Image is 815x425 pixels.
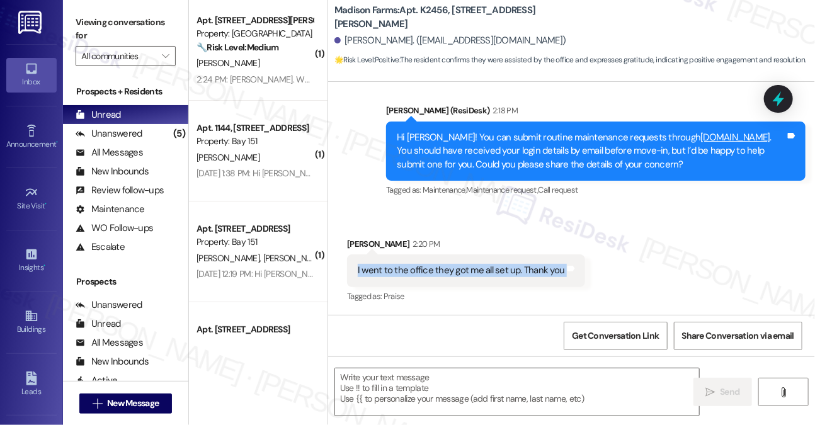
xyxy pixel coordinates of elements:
div: 2:24 PM: [PERSON_NAME]. What's the status of the maintenance for the garage lights not working at... [197,74,603,85]
div: New Inbounds [76,165,149,178]
div: WO Follow-ups [76,222,153,235]
a: Inbox [6,58,57,92]
div: Review follow-ups [76,184,164,197]
a: Site Visit • [6,182,57,216]
label: Viewing conversations for [76,13,176,46]
div: Tagged as: [347,287,585,305]
span: Share Conversation via email [682,329,794,343]
div: Tagged as: [386,181,806,199]
span: Maintenance , [423,184,466,195]
div: Apt. [STREET_ADDRESS] [197,222,313,235]
i:  [93,399,102,409]
strong: 🌟 Risk Level: Positive [334,55,399,65]
div: Prospects + Residents [63,85,188,98]
span: [PERSON_NAME] [197,57,259,69]
span: Call request [538,184,578,195]
a: Leads [6,368,57,402]
div: Unanswered [76,298,142,312]
input: All communities [81,46,156,66]
button: Send [693,378,752,406]
span: • [43,261,45,270]
span: [PERSON_NAME] [197,252,263,264]
strong: 🔧 Risk Level: Medium [197,42,278,53]
a: [DOMAIN_NAME] [701,131,770,144]
div: Hi [PERSON_NAME]! You can submit routine maintenance requests through . You should have received ... [397,131,785,171]
button: Share Conversation via email [674,322,802,350]
div: (5) [170,124,188,144]
span: Send [720,385,739,399]
i:  [162,51,169,61]
i:  [778,387,788,397]
span: Get Conversation Link [572,329,659,343]
div: All Messages [76,336,143,349]
span: New Message [107,397,159,410]
span: [PERSON_NAME] [197,152,259,163]
div: 2:20 PM [410,237,440,251]
b: Madison Farms: Apt. K2456, [STREET_ADDRESS][PERSON_NAME] [334,4,586,31]
div: Maintenance [76,203,145,216]
i:  [705,387,715,397]
img: ResiDesk Logo [18,11,44,34]
button: Get Conversation Link [564,322,667,350]
span: Praise [384,291,404,302]
div: Prospects [63,275,188,288]
span: : The resident confirms they were assisted by the office and expresses gratitude, indicating posi... [334,54,806,67]
div: Active [76,374,118,387]
div: [PERSON_NAME] (ResiDesk) [386,104,806,122]
button: New Message [79,394,173,414]
a: Insights • [6,244,57,278]
div: Property: Bay 151 [197,135,313,148]
div: Apt. [STREET_ADDRESS][PERSON_NAME] [197,14,313,27]
div: Unread [76,108,121,122]
div: Unanswered [76,127,142,140]
span: • [45,200,47,208]
div: Property: Bay 151 [197,235,313,249]
div: I went to the office they got me all set up. Thank you [358,264,565,277]
div: Apt. 1144, [STREET_ADDRESS] [197,122,313,135]
div: 2:18 PM [490,104,518,117]
a: Buildings [6,305,57,339]
div: Apt. [STREET_ADDRESS] [197,323,313,336]
span: Maintenance request , [466,184,538,195]
span: [PERSON_NAME] [263,252,326,264]
div: All Messages [76,146,143,159]
div: Property: [GEOGRAPHIC_DATA] [197,27,313,40]
div: [PERSON_NAME] [347,237,585,255]
div: [PERSON_NAME]. ([EMAIL_ADDRESS][DOMAIN_NAME]) [334,34,566,47]
div: Unread [76,317,121,331]
div: New Inbounds [76,355,149,368]
div: Escalate [76,241,125,254]
span: • [56,138,58,147]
